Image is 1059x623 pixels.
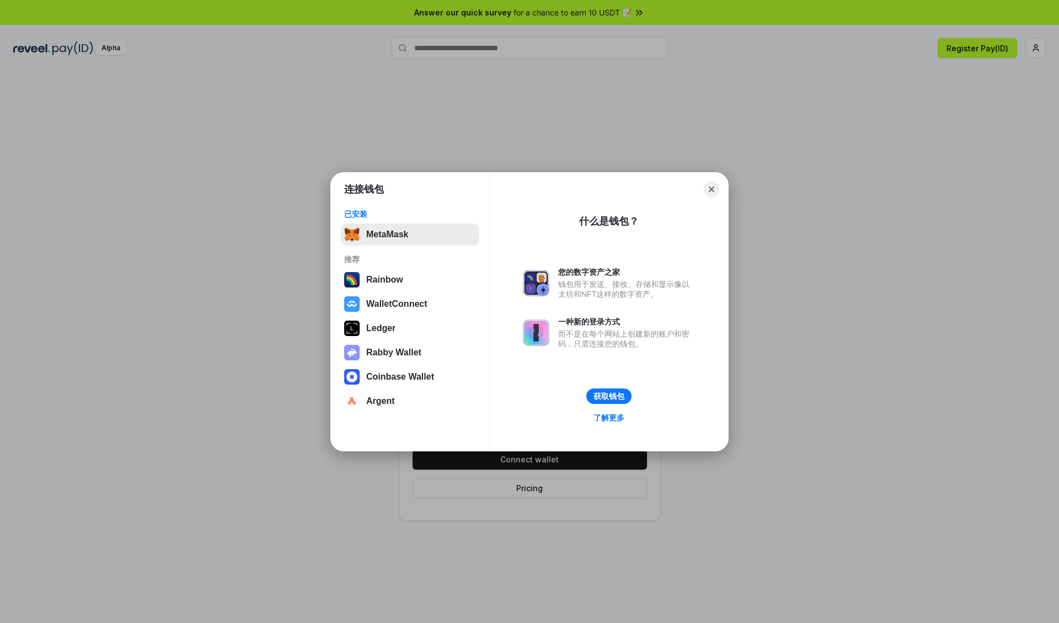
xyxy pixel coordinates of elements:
[344,183,384,196] h1: 连接钱包
[344,272,360,287] img: svg+xml,%3Csvg%20width%3D%22120%22%20height%3D%22120%22%20viewBox%3D%220%200%20120%20120%22%20fil...
[366,372,434,382] div: Coinbase Wallet
[366,299,427,309] div: WalletConnect
[366,348,421,358] div: Rabby Wallet
[341,223,479,246] button: MetaMask
[558,317,695,327] div: 一种新的登录方式
[523,320,549,346] img: svg+xml,%3Csvg%20xmlns%3D%22http%3A%2F%2Fwww.w3.org%2F2000%2Fsvg%22%20fill%3D%22none%22%20viewBox...
[558,329,695,349] div: 而不是在每个网站上创建新的账户和密码，只需连接您的钱包。
[366,275,403,285] div: Rainbow
[344,345,360,360] img: svg+xml,%3Csvg%20xmlns%3D%22http%3A%2F%2Fwww.w3.org%2F2000%2Fsvg%22%20fill%3D%22none%22%20viewBox...
[366,323,395,333] div: Ledger
[593,391,624,401] div: 获取钱包
[344,369,360,385] img: svg+xml,%3Csvg%20width%3D%2228%22%20height%3D%2228%22%20viewBox%3D%220%200%2028%2028%22%20fill%3D...
[558,279,695,299] div: 钱包用于发送、接收、存储和显示像以太坊和NFT这样的数字资产。
[341,293,479,315] button: WalletConnect
[341,317,479,339] button: Ledger
[558,267,695,277] div: 您的数字资产之家
[587,411,631,425] a: 了解更多
[586,388,632,404] button: 获取钱包
[704,182,719,197] button: Close
[593,413,624,423] div: 了解更多
[341,366,479,388] button: Coinbase Wallet
[344,209,476,219] div: 已安装
[341,269,479,291] button: Rainbow
[523,270,549,296] img: svg+xml,%3Csvg%20xmlns%3D%22http%3A%2F%2Fwww.w3.org%2F2000%2Fsvg%22%20fill%3D%22none%22%20viewBox...
[366,230,408,239] div: MetaMask
[366,396,395,406] div: Argent
[344,296,360,312] img: svg+xml,%3Csvg%20width%3D%2228%22%20height%3D%2228%22%20viewBox%3D%220%200%2028%2028%22%20fill%3D...
[341,390,479,412] button: Argent
[341,342,479,364] button: Rabby Wallet
[344,254,476,264] div: 推荐
[344,227,360,242] img: svg+xml,%3Csvg%20fill%3D%22none%22%20height%3D%2233%22%20viewBox%3D%220%200%2035%2033%22%20width%...
[344,393,360,409] img: svg+xml,%3Csvg%20width%3D%2228%22%20height%3D%2228%22%20viewBox%3D%220%200%2028%2028%22%20fill%3D...
[579,215,639,228] div: 什么是钱包？
[344,321,360,336] img: svg+xml,%3Csvg%20xmlns%3D%22http%3A%2F%2Fwww.w3.org%2F2000%2Fsvg%22%20width%3D%2228%22%20height%3...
